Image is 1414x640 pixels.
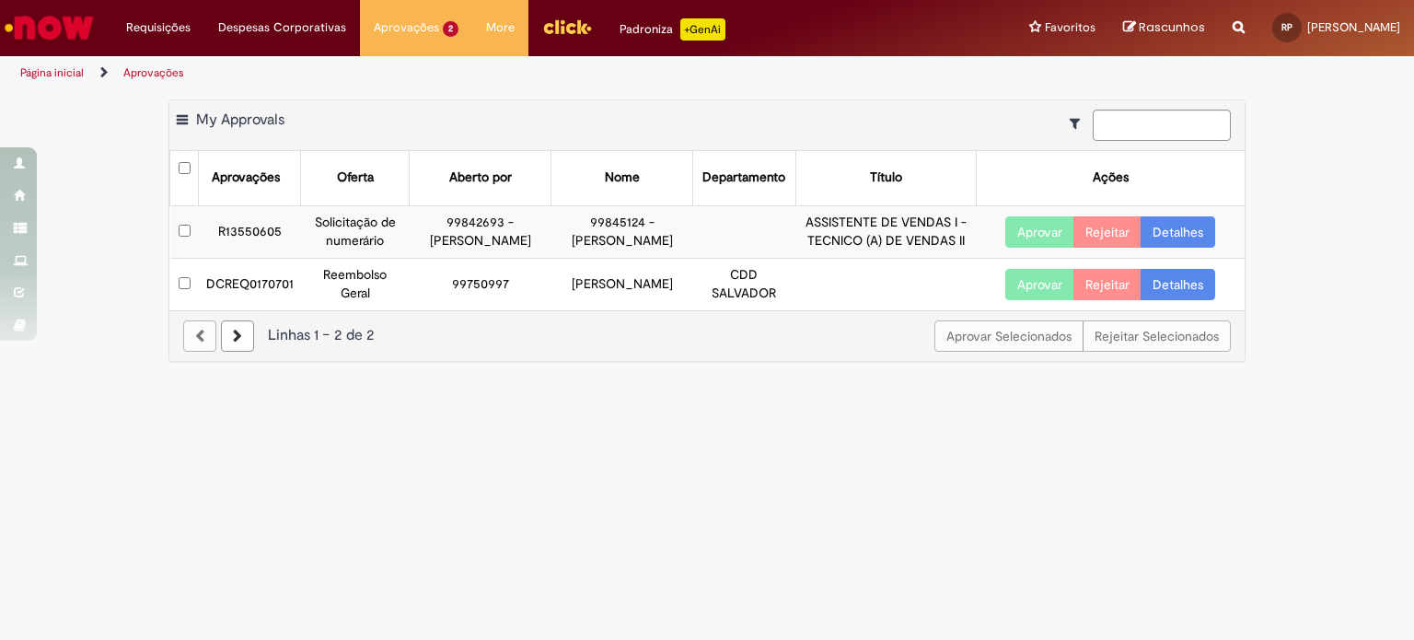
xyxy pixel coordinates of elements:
span: RP [1281,21,1292,33]
td: Reembolso Geral [301,258,409,309]
ul: Trilhas de página [14,56,929,90]
div: Oferta [337,169,374,187]
div: Aprovações [212,169,280,187]
span: More [486,18,515,37]
p: +GenAi [680,18,725,41]
span: Aprovações [374,18,439,37]
div: Título [870,169,902,187]
span: Favoritos [1045,18,1095,37]
div: Departamento [702,169,785,187]
img: ServiceNow [2,9,97,46]
span: [PERSON_NAME] [1307,19,1400,35]
div: Ações [1093,169,1129,187]
td: [PERSON_NAME] [551,258,693,309]
span: 2 [443,21,458,37]
a: Detalhes [1141,216,1215,248]
i: Mostrar filtros para: Suas Solicitações [1070,117,1089,130]
a: Aprovações [123,65,184,80]
button: Aprovar [1005,269,1074,300]
td: Solicitação de numerário [301,205,409,258]
button: Aprovar [1005,216,1074,248]
a: Detalhes [1141,269,1215,300]
th: Aprovações [199,151,301,205]
span: My Approvals [196,111,284,129]
button: Rejeitar [1073,269,1142,300]
div: Padroniza [620,18,725,41]
span: Requisições [126,18,191,37]
div: Nome [605,169,640,187]
span: Rascunhos [1139,18,1205,36]
img: click_logo_yellow_360x200.png [542,13,592,41]
a: Página inicial [20,65,84,80]
a: Rascunhos [1123,19,1205,37]
td: R13550605 [199,205,301,258]
div: Linhas 1 − 2 de 2 [183,325,1231,346]
td: 99750997 [409,258,551,309]
td: 99845124 - [PERSON_NAME] [551,205,693,258]
button: Rejeitar [1073,216,1142,248]
td: 99842693 - [PERSON_NAME] [409,205,551,258]
div: Aberto por [449,169,512,187]
span: Despesas Corporativas [218,18,346,37]
td: DCREQ0170701 [199,258,301,309]
td: CDD SALVADOR [693,258,796,309]
td: ASSISTENTE DE VENDAS I - TECNICO (A) DE VENDAS II [795,205,976,258]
